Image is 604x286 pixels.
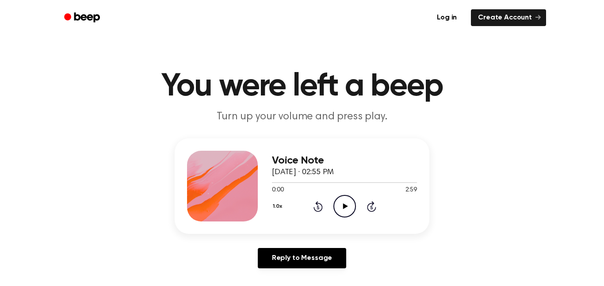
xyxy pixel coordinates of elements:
[272,168,334,176] span: [DATE] · 02:55 PM
[258,248,346,268] a: Reply to Message
[76,71,528,103] h1: You were left a beep
[132,110,472,124] p: Turn up your volume and press play.
[272,186,283,195] span: 0:00
[428,8,466,28] a: Log in
[272,199,285,214] button: 1.0x
[58,9,108,27] a: Beep
[405,186,417,195] span: 2:59
[471,9,546,26] a: Create Account
[272,155,417,167] h3: Voice Note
